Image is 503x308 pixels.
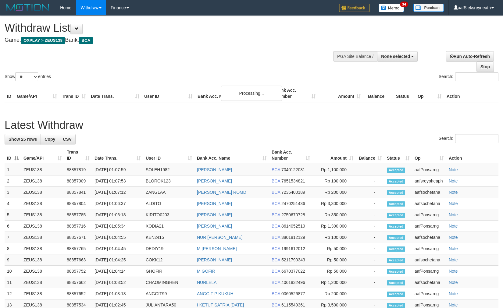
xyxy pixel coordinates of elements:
[446,51,494,62] a: Run Auto-Refresh
[379,4,404,12] img: Button%20Memo.svg
[272,280,280,285] span: BCA
[387,280,405,285] span: Accepted
[143,277,194,288] td: CHAOMINGHEN
[92,277,143,288] td: [DATE] 01:03:52
[281,201,305,206] span: Copy 2470251436 to clipboard
[9,137,37,142] span: Show 25 rows
[197,303,244,307] a: I KETUT SATRIA [DATE]
[449,246,458,251] a: Note
[21,147,64,164] th: Game/API: activate to sort column ascending
[439,134,498,143] label: Search:
[356,164,384,175] td: -
[387,269,405,274] span: Accepted
[449,235,458,240] a: Note
[64,164,92,175] td: 88857819
[272,167,280,172] span: BCA
[272,212,280,217] span: BCA
[281,269,305,274] span: Copy 6670377022 to clipboard
[64,147,92,164] th: Trans ID: activate to sort column ascending
[363,85,394,102] th: Balance
[449,280,458,285] a: Note
[5,266,21,277] td: 10
[281,291,305,296] span: Copy 0060526877 to clipboard
[21,232,64,243] td: ZEUS138
[356,175,384,187] td: -
[444,85,498,102] th: Action
[387,246,405,252] span: Accepted
[21,254,64,266] td: ZEUS138
[92,288,143,299] td: [DATE] 01:03:13
[64,187,92,198] td: 88857841
[5,3,51,12] img: MOTION_logo.png
[312,209,356,221] td: Rp 350,000
[387,179,405,184] span: Accepted
[143,232,194,243] td: KEN2415
[412,288,446,299] td: aafPonsarng
[387,201,405,207] span: Accepted
[143,266,194,277] td: GHOFIR
[64,198,92,209] td: 88857804
[21,187,64,198] td: ZEUS138
[5,187,21,198] td: 3
[143,243,194,254] td: DEDIY19
[356,288,384,299] td: -
[21,37,65,44] span: OXPLAY > ZEUS138
[272,190,280,195] span: BCA
[446,147,498,164] th: Action
[45,137,55,142] span: Copy
[59,85,88,102] th: Trans ID
[92,147,143,164] th: Date Trans.: activate to sort column ascending
[64,288,92,299] td: 88857652
[412,277,446,288] td: aafsochetana
[5,221,21,232] td: 6
[312,266,356,277] td: Rp 50,000
[415,85,444,102] th: Op
[21,277,64,288] td: ZEUS138
[449,224,458,228] a: Note
[412,221,446,232] td: aafPonsarng
[143,221,194,232] td: XODIA21
[92,209,143,221] td: [DATE] 01:06:18
[142,85,195,102] th: User ID
[64,266,92,277] td: 88857752
[143,288,194,299] td: ANGGIT99
[356,221,384,232] td: -
[412,187,446,198] td: aafsochetana
[195,85,273,102] th: Bank Acc. Name
[356,277,384,288] td: -
[449,291,458,296] a: Note
[272,235,280,240] span: BCA
[312,221,356,232] td: Rp 1,300,000
[221,86,282,101] div: Processing...
[439,72,498,81] label: Search:
[318,85,363,102] th: Amount
[92,243,143,254] td: [DATE] 01:04:45
[64,277,92,288] td: 88857662
[449,179,458,183] a: Note
[64,175,92,187] td: 88857909
[377,51,418,62] button: None selected
[5,119,498,131] h1: Latest Withdraw
[387,213,405,218] span: Accepted
[5,209,21,221] td: 5
[455,72,498,81] input: Search:
[281,179,305,183] span: Copy 7651534821 to clipboard
[197,235,242,240] a: NUR [PERSON_NAME]
[312,232,356,243] td: Rp 100,000
[312,147,356,164] th: Amount: activate to sort column ascending
[449,212,458,217] a: Note
[143,175,194,187] td: BLOROK123
[356,266,384,277] td: -
[272,201,280,206] span: BCA
[92,221,143,232] td: [DATE] 01:05:34
[272,269,280,274] span: BCA
[455,134,498,143] input: Search:
[143,147,194,164] th: User ID: activate to sort column ascending
[387,168,405,173] span: Accepted
[412,198,446,209] td: aafsochetana
[143,254,194,266] td: COKK12
[5,288,21,299] td: 12
[412,232,446,243] td: aafsochetana
[197,212,232,217] a: [PERSON_NAME]
[273,85,318,102] th: Bank Acc. Number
